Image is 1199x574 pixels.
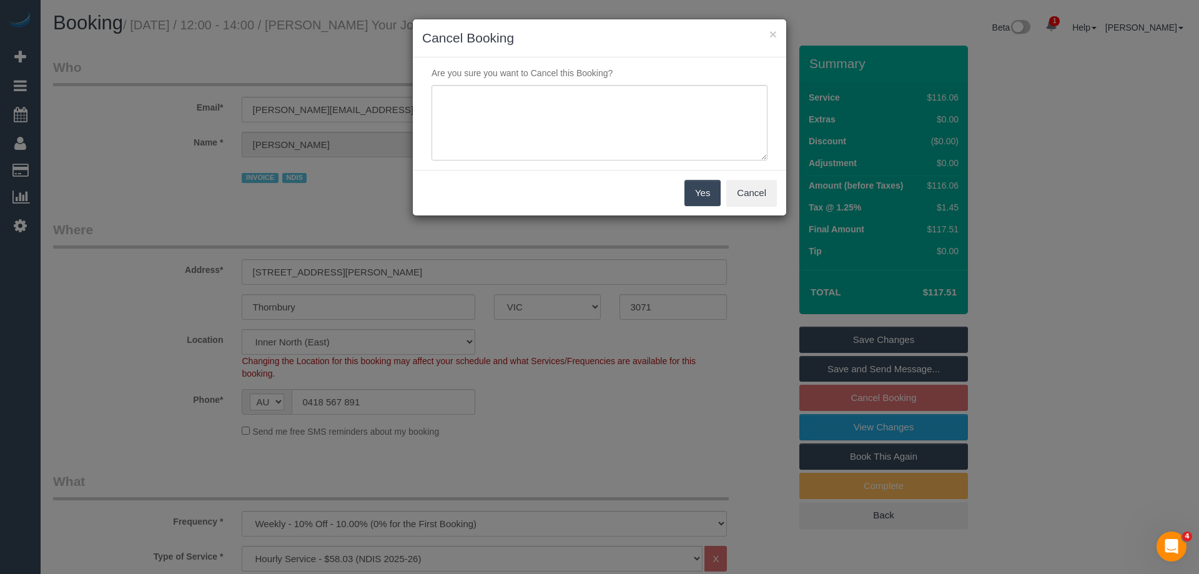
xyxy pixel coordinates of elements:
[422,67,777,79] p: Are you sure you want to Cancel this Booking?
[1157,532,1187,562] iframe: Intercom live chat
[769,27,777,41] button: ×
[413,19,786,215] sui-modal: Cancel Booking
[422,29,777,47] h3: Cancel Booking
[726,180,777,206] button: Cancel
[684,180,721,206] button: Yes
[1182,532,1192,542] span: 4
